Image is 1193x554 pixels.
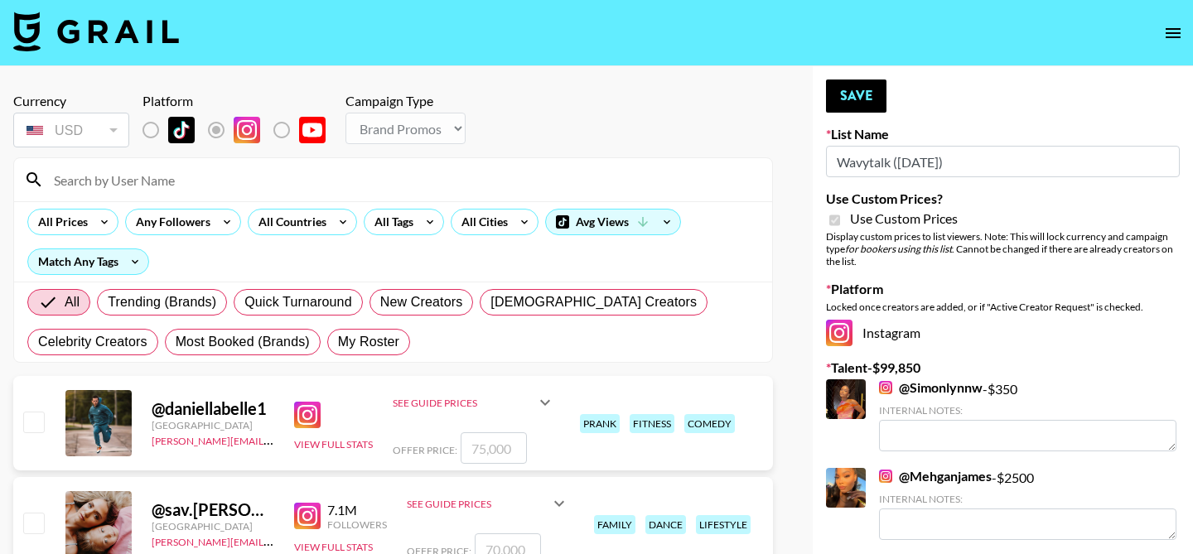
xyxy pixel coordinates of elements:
[28,249,148,274] div: Match Any Tags
[826,230,1180,267] div: Display custom prices to list viewers. Note: This will lock currency and campaign type . Cannot b...
[294,402,321,428] img: Instagram
[879,493,1176,505] div: Internal Notes:
[407,498,549,510] div: See Guide Prices
[826,190,1180,207] label: Use Custom Prices?
[152,499,274,520] div: @ sav.[PERSON_NAME]
[879,381,892,394] img: Instagram
[380,292,463,312] span: New Creators
[826,79,886,113] button: Save
[294,438,373,450] button: View Full Stats
[850,210,958,227] span: Use Custom Prices
[152,398,274,419] div: @ daniellabelle1
[13,12,179,51] img: Grail Talent
[879,468,1176,540] div: - $ 2500
[176,332,310,352] span: Most Booked (Brands)
[13,109,129,151] div: Currency is locked to USD
[879,468,992,484] a: @Mehganjames
[365,210,417,234] div: All Tags
[826,320,852,346] img: Instagram
[28,210,91,234] div: All Prices
[546,210,680,234] div: Avg Views
[407,484,569,523] div: See Guide Prices
[490,292,697,312] span: [DEMOGRAPHIC_DATA] Creators
[879,470,892,483] img: Instagram
[580,414,620,433] div: prank
[461,432,527,464] input: 75,000
[826,281,1180,297] label: Platform
[327,502,387,518] div: 7.1M
[65,292,80,312] span: All
[44,166,762,193] input: Search by User Name
[393,444,457,456] span: Offer Price:
[1157,17,1190,50] button: open drawer
[152,532,397,548] a: [PERSON_NAME][EMAIL_ADDRESS][DOMAIN_NAME]
[152,419,274,431] div: [GEOGRAPHIC_DATA]
[299,117,326,143] img: YouTube
[845,243,952,255] em: for bookers using this list
[338,332,399,352] span: My Roster
[393,397,535,409] div: See Guide Prices
[38,332,147,352] span: Celebrity Creators
[684,414,735,433] div: comedy
[142,93,339,109] div: Platform
[234,117,260,143] img: Instagram
[13,93,129,109] div: Currency
[879,379,983,396] a: @Simonlynnw
[345,93,466,109] div: Campaign Type
[879,379,1176,451] div: - $ 350
[168,117,195,143] img: TikTok
[294,503,321,529] img: Instagram
[826,359,1180,376] label: Talent - $ 99,850
[108,292,216,312] span: Trending (Brands)
[826,126,1180,142] label: List Name
[696,515,751,534] div: lifestyle
[452,210,511,234] div: All Cities
[393,383,555,422] div: See Guide Prices
[126,210,214,234] div: Any Followers
[879,404,1176,417] div: Internal Notes:
[294,541,373,553] button: View Full Stats
[645,515,686,534] div: dance
[152,520,274,532] div: [GEOGRAPHIC_DATA]
[327,518,387,531] div: Followers
[630,414,674,433] div: fitness
[826,320,1180,346] div: Instagram
[826,301,1180,313] div: Locked once creators are added, or if "Active Creator Request" is checked.
[249,210,330,234] div: All Countries
[594,515,635,534] div: family
[244,292,352,312] span: Quick Turnaround
[17,116,126,145] div: USD
[142,113,339,147] div: List locked to Instagram.
[152,431,397,447] a: [PERSON_NAME][EMAIL_ADDRESS][DOMAIN_NAME]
